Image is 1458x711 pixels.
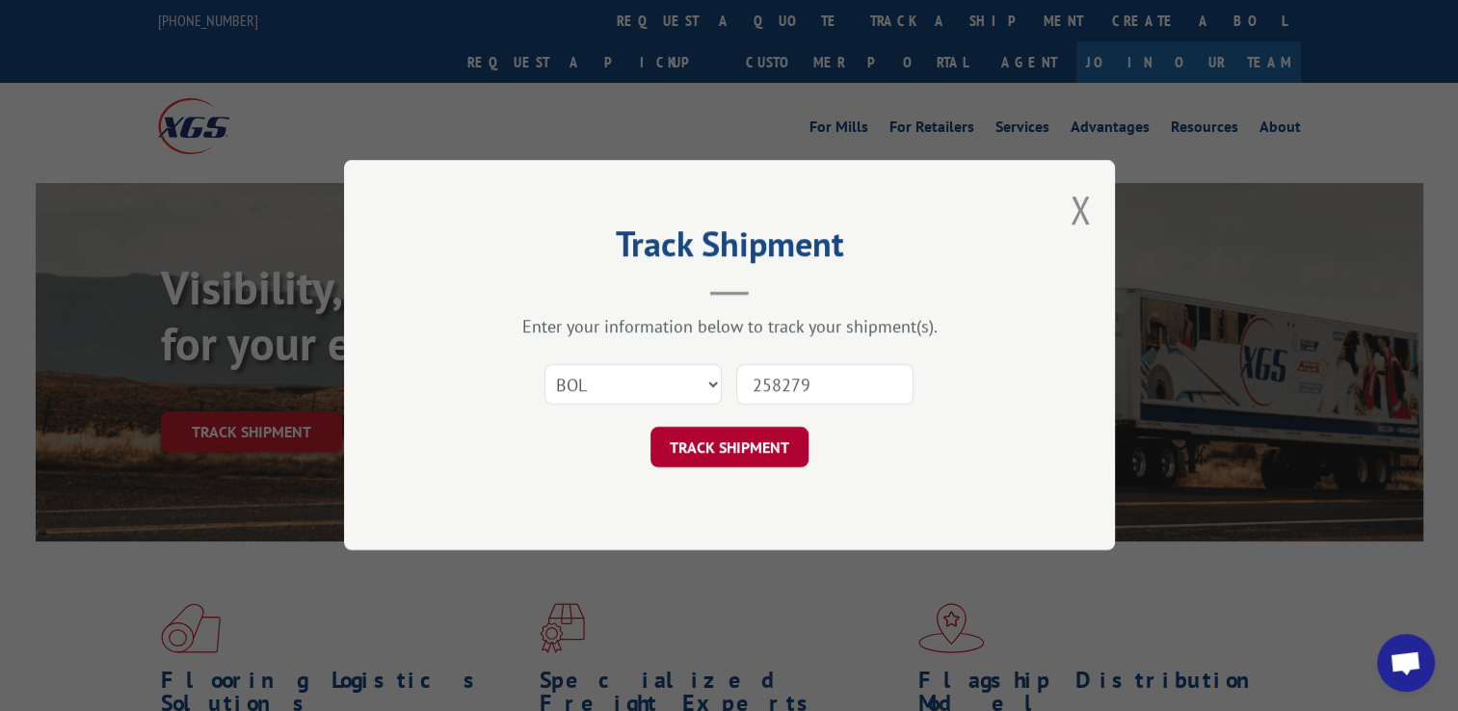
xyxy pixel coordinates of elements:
[650,428,809,468] button: TRACK SHIPMENT
[440,316,1019,338] div: Enter your information below to track your shipment(s).
[736,365,914,406] input: Number(s)
[1377,634,1435,692] div: Open chat
[1070,184,1091,235] button: Close modal
[440,230,1019,267] h2: Track Shipment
